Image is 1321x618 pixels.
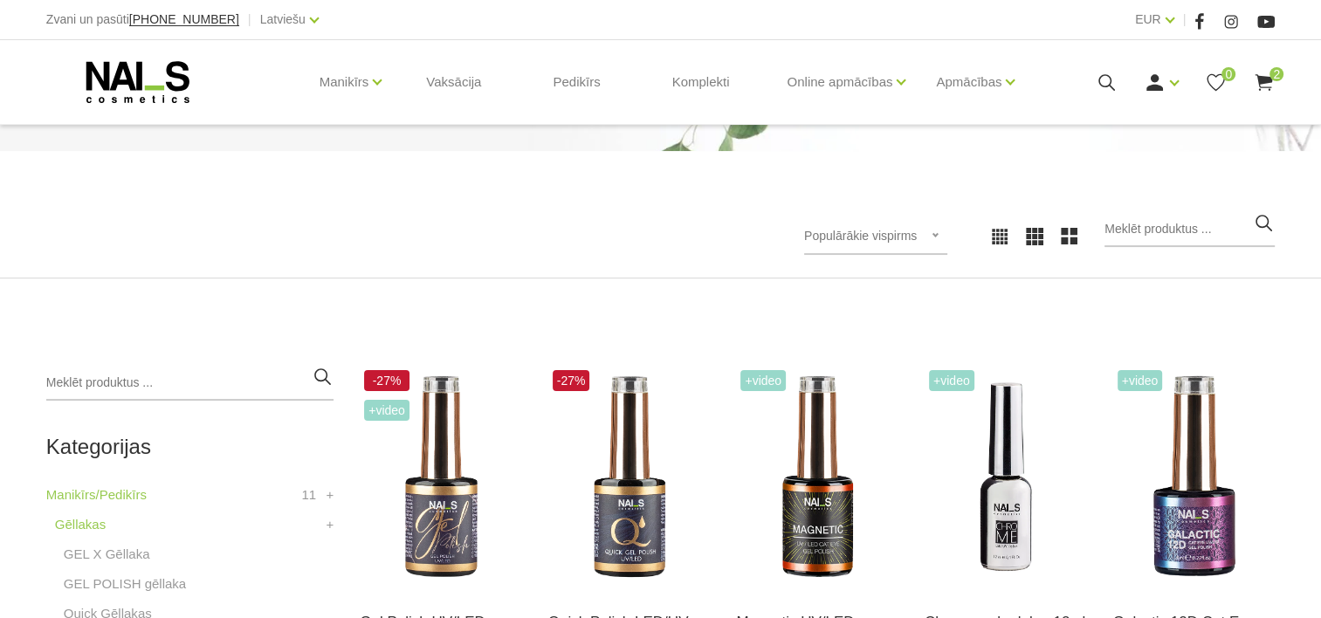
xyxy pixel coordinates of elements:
a: Gēllakas [55,514,106,535]
span: -27% [364,370,409,391]
h2: Kategorijas [46,436,334,458]
a: Vaksācija [412,40,495,124]
a: [PHONE_NUMBER] [129,13,239,26]
span: 11 [301,484,316,505]
a: Latviešu [260,9,306,30]
div: Zvani un pasūti [46,9,239,31]
a: Apmācības [936,47,1001,117]
img: Daudzdimensionāla magnētiskā gellaka, kas satur smalkas, atstarojošas hroma daļiņas. Ar īpaša mag... [1113,366,1276,588]
span: [PHONE_NUMBER] [129,12,239,26]
span: | [248,9,251,31]
img: Ilgnoturīga gellaka, kas sastāv no metāla mikrodaļiņām, kuras īpaša magnēta ietekmē var pārvērst ... [736,366,898,588]
a: 2 [1253,72,1275,93]
a: Pedikīrs [539,40,614,124]
a: + [326,514,334,535]
span: +Video [364,400,409,421]
a: EUR [1135,9,1161,30]
span: 2 [1269,67,1283,81]
span: | [1183,9,1187,31]
span: +Video [1118,370,1163,391]
a: + [326,484,334,505]
a: Manikīrs [320,47,369,117]
a: GEL X Gēllaka [64,544,150,565]
img: Ilgnoturīga, intensīvi pigmentēta gellaka. Viegli klājas, lieliski žūst, nesaraujas, neatkāpjas n... [360,366,522,588]
span: +Video [929,370,974,391]
a: GEL POLISH gēllaka [64,573,186,594]
a: Online apmācības [787,47,892,117]
span: -27% [553,370,590,391]
span: 0 [1221,67,1235,81]
input: Meklēt produktus ... [1104,212,1275,247]
span: Populārākie vispirms [804,229,917,243]
a: Manikīrs/Pedikīrs [46,484,147,505]
img: Ātri, ērti un vienkārši!Intensīvi pigmentēta gellaka, kas perfekti klājas arī vienā slānī, tādā v... [548,366,711,588]
a: 0 [1205,72,1227,93]
input: Meklēt produktus ... [46,366,334,401]
a: Komplekti [658,40,744,124]
img: Paredzēta hromēta jeb spoguļspīduma efekta veidošanai uz pilnas naga plātnes vai atsevišķiem diza... [925,366,1087,588]
span: +Video [740,370,786,391]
